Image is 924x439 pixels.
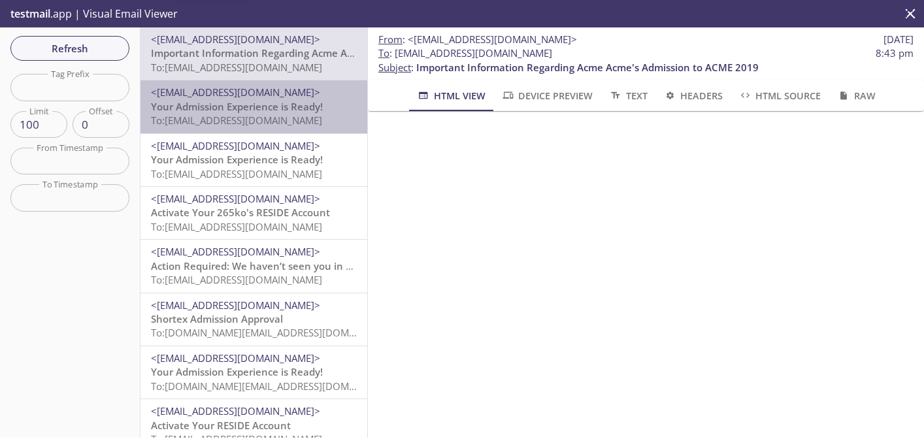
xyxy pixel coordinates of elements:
[836,88,875,104] span: Raw
[151,404,320,417] span: <[EMAIL_ADDRESS][DOMAIN_NAME]>
[378,46,914,74] p: :
[876,46,914,60] span: 8:43 pm
[10,7,50,21] span: testmail
[140,240,367,292] div: <[EMAIL_ADDRESS][DOMAIN_NAME]>Action Required: We haven’t seen you in your Reside account lately!...
[378,33,403,46] span: From
[140,80,367,133] div: <[EMAIL_ADDRESS][DOMAIN_NAME]>Your Admission Experience is Ready!To:[EMAIL_ADDRESS][DOMAIN_NAME]
[151,139,320,152] span: <[EMAIL_ADDRESS][DOMAIN_NAME]>
[151,220,322,233] span: To: [EMAIL_ADDRESS][DOMAIN_NAME]
[151,86,320,99] span: <[EMAIL_ADDRESS][DOMAIN_NAME]>
[151,33,320,46] span: <[EMAIL_ADDRESS][DOMAIN_NAME]>
[151,419,291,432] span: Activate Your RESIDE Account
[416,61,759,74] span: Important Information Regarding Acme Acme's Admission to ACME 2019
[151,312,283,325] span: Shortex Admission Approval
[151,245,320,258] span: <[EMAIL_ADDRESS][DOMAIN_NAME]>
[151,299,320,312] span: <[EMAIL_ADDRESS][DOMAIN_NAME]>
[663,88,723,104] span: Headers
[140,346,367,398] div: <[EMAIL_ADDRESS][DOMAIN_NAME]>Your Admission Experience is Ready!To:[DOMAIN_NAME][EMAIL_ADDRESS][...
[416,88,485,104] span: HTML View
[151,114,322,127] span: To: [EMAIL_ADDRESS][DOMAIN_NAME]
[378,33,577,46] span: :
[408,33,577,46] span: <[EMAIL_ADDRESS][DOMAIN_NAME]>
[140,27,367,80] div: <[EMAIL_ADDRESS][DOMAIN_NAME]>Important Information Regarding Acme Acme's Admission to ACME 2019T...
[10,36,129,61] button: Refresh
[151,100,323,113] span: Your Admission Experience is Ready!
[140,187,367,239] div: <[EMAIL_ADDRESS][DOMAIN_NAME]>Activate Your 265ko's RESIDE AccountTo:[EMAIL_ADDRESS][DOMAIN_NAME]
[151,167,322,180] span: To: [EMAIL_ADDRESS][DOMAIN_NAME]
[378,46,389,59] span: To
[151,259,473,272] span: Action Required: We haven’t seen you in your Reside account lately!
[378,61,411,74] span: Subject
[140,293,367,346] div: <[EMAIL_ADDRESS][DOMAIN_NAME]>Shortex Admission ApprovalTo:[DOMAIN_NAME][EMAIL_ADDRESS][DOMAIN_NAME]
[151,206,330,219] span: Activate Your 265ko's RESIDE Account
[151,380,399,393] span: To: [DOMAIN_NAME][EMAIL_ADDRESS][DOMAIN_NAME]
[378,46,552,60] span: : [EMAIL_ADDRESS][DOMAIN_NAME]
[501,88,593,104] span: Device Preview
[151,326,399,339] span: To: [DOMAIN_NAME][EMAIL_ADDRESS][DOMAIN_NAME]
[151,351,320,365] span: <[EMAIL_ADDRESS][DOMAIN_NAME]>
[151,273,322,286] span: To: [EMAIL_ADDRESS][DOMAIN_NAME]
[608,88,647,104] span: Text
[151,61,322,74] span: To: [EMAIL_ADDRESS][DOMAIN_NAME]
[883,33,914,46] span: [DATE]
[151,365,323,378] span: Your Admission Experience is Ready!
[151,192,320,205] span: <[EMAIL_ADDRESS][DOMAIN_NAME]>
[738,88,821,104] span: HTML Source
[151,46,493,59] span: Important Information Regarding Acme Acme's Admission to ACME 2019
[21,40,119,57] span: Refresh
[140,134,367,186] div: <[EMAIL_ADDRESS][DOMAIN_NAME]>Your Admission Experience is Ready!To:[EMAIL_ADDRESS][DOMAIN_NAME]
[151,153,323,166] span: Your Admission Experience is Ready!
